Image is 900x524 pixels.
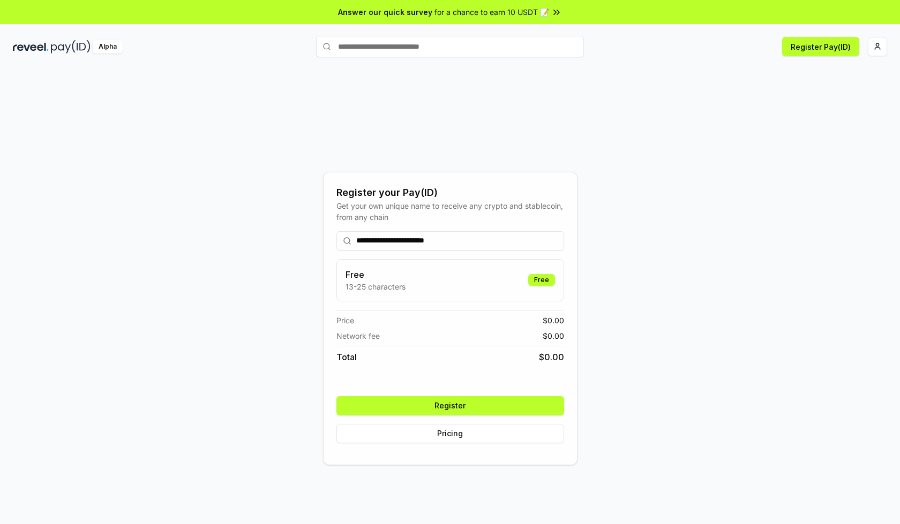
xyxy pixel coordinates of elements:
span: Answer our quick survey [338,6,432,18]
button: Register Pay(ID) [782,37,859,56]
div: Register your Pay(ID) [336,185,564,200]
span: Price [336,315,354,326]
span: $ 0.00 [539,351,564,363]
span: Total [336,351,357,363]
button: Register [336,396,564,415]
div: Get your own unique name to receive any crypto and stablecoin, from any chain [336,200,564,223]
p: 13-25 characters [346,281,406,292]
div: Free [528,274,555,286]
span: Network fee [336,330,380,341]
img: pay_id [51,40,91,54]
button: Pricing [336,424,564,443]
img: reveel_dark [13,40,49,54]
span: for a chance to earn 10 USDT 📝 [434,6,549,18]
span: $ 0.00 [543,330,564,341]
h3: Free [346,268,406,281]
span: $ 0.00 [543,315,564,326]
div: Alpha [93,40,123,54]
